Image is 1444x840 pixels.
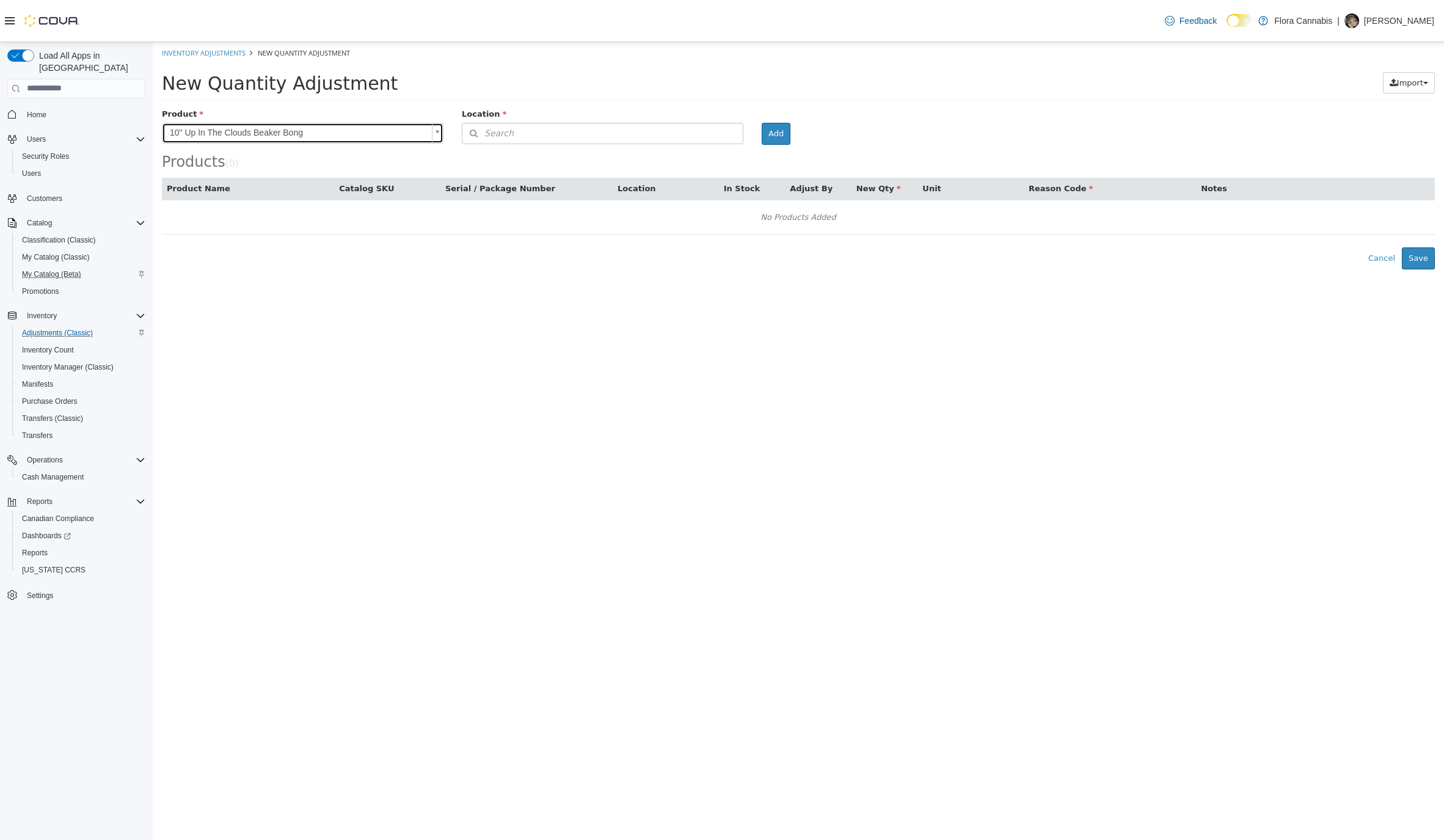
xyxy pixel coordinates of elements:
[22,565,86,575] span: [US_STATE] CCRS
[17,411,88,426] a: Transfers (Classic)
[27,194,62,203] span: Customers
[17,166,1274,184] div: No Products Added
[1180,15,1217,27] span: Feedback
[22,132,145,147] span: Users
[17,267,145,282] span: My Catalog (Beta)
[12,393,150,410] button: Purchase Orders
[17,166,46,181] a: Users
[22,132,51,147] button: Users
[12,249,150,266] button: My Catalog (Classic)
[17,563,145,577] span: Washington CCRS
[17,326,98,340] a: Adjustments (Classic)
[27,218,52,228] span: Catalog
[12,148,150,165] button: Security Roles
[770,141,790,153] button: Unit
[17,233,101,247] a: Classification (Classic)
[2,307,150,324] button: Inventory
[27,455,63,465] span: Operations
[17,394,82,409] a: Purchase Orders
[76,116,82,127] span: 0
[1048,141,1076,153] button: Notes
[22,269,81,279] span: My Catalog (Beta)
[17,470,89,484] a: Cash Management
[22,309,62,323] button: Inventory
[14,141,80,153] button: Product Name
[12,283,150,300] button: Promotions
[609,81,638,103] button: Add
[10,81,274,101] span: 10" Up In The Clouds Beaker Bong
[17,528,76,543] a: Dashboards
[17,360,145,374] span: Inventory Manager (Classic)
[637,141,682,153] button: Adjust By
[17,546,53,560] a: Reports
[22,287,59,296] span: Promotions
[22,169,41,178] span: Users
[293,141,405,153] button: Serial / Package Number
[2,451,150,469] button: Operations
[17,284,145,299] span: Promotions
[34,49,145,74] span: Load All Apps in [GEOGRAPHIC_DATA]
[27,591,53,601] span: Settings
[17,411,145,426] span: Transfers (Classic)
[27,134,46,144] span: Users
[2,214,150,232] button: Catalog
[22,216,57,230] button: Catalog
[12,510,150,527] button: Canadian Compliance
[22,328,93,338] span: Adjustments (Classic)
[22,414,83,423] span: Transfers (Classic)
[12,359,150,376] button: Inventory Manager (Classic)
[1364,13,1434,28] p: [PERSON_NAME]
[17,563,90,577] a: [US_STATE] CCRS
[22,107,145,122] span: Home
[1274,13,1332,28] p: Flora Cannabis
[17,267,86,282] a: My Catalog (Beta)
[310,85,361,98] span: Search
[186,141,244,153] button: Catalog SKU
[22,494,57,509] button: Reports
[9,67,51,76] span: Product
[9,81,291,101] a: 10" Up In The Clouds Beaker Bong
[12,376,150,393] button: Manifests
[22,235,96,245] span: Classification (Classic)
[73,116,86,127] small: ( )
[12,427,150,444] button: Transfers
[17,394,145,409] span: Purchase Orders
[22,494,145,509] span: Reports
[2,189,150,207] button: Customers
[7,101,145,636] nav: Complex example
[1227,14,1252,27] input: Dark Mode
[12,341,150,359] button: Inventory Count
[12,266,150,283] button: My Catalog (Beta)
[12,527,150,544] a: Dashboards
[1337,13,1340,28] p: |
[22,362,114,372] span: Inventory Manager (Classic)
[2,106,150,123] button: Home
[27,311,57,321] span: Inventory
[1209,205,1249,227] button: Cancel
[22,588,58,603] a: Settings
[1249,205,1282,227] button: Save
[17,377,58,392] a: Manifests
[17,233,145,247] span: Classification (Classic)
[465,141,505,153] button: Location
[17,343,79,357] a: Inventory Count
[22,309,145,323] span: Inventory
[22,453,68,467] button: Operations
[17,284,64,299] a: Promotions
[22,396,78,406] span: Purchase Orders
[17,360,119,374] a: Inventory Manager (Classic)
[22,191,67,206] a: Customers
[17,528,145,543] span: Dashboards
[105,6,197,15] span: New Quantity Adjustment
[12,410,150,427] button: Transfers (Classic)
[22,514,94,524] span: Canadian Compliance
[17,546,145,560] span: Reports
[27,497,53,506] span: Reports
[22,587,145,602] span: Settings
[17,377,145,392] span: Manifests
[22,108,51,122] a: Home
[1230,30,1282,52] button: Import
[22,548,48,558] span: Reports
[1244,36,1271,45] span: Import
